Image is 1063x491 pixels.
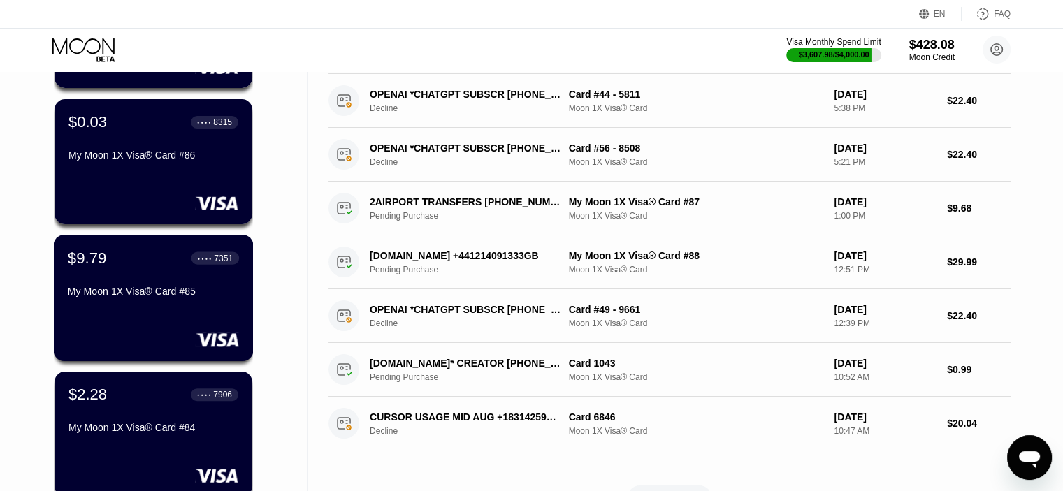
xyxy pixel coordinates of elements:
div: 2AIRPORT TRANSFERS [PHONE_NUMBER] AUPending PurchaseMy Moon 1X Visa® Card #87Moon 1X Visa® Card[D... [328,182,1011,235]
div: 5:38 PM [834,103,936,113]
div: $22.40 [947,310,1011,321]
div: Visa Monthly Spend Limit [786,37,881,47]
div: 7351 [214,253,233,263]
div: [DOMAIN_NAME] +441214091333GBPending PurchaseMy Moon 1X Visa® Card #88Moon 1X Visa® Card[DATE]12:... [328,235,1011,289]
div: $9.68 [947,203,1011,214]
div: $9.79 [68,249,107,267]
div: Card #49 - 9661 [569,304,823,315]
div: $22.40 [947,95,1011,106]
div: EN [934,9,946,19]
div: 5:21 PM [834,157,936,167]
div: 12:51 PM [834,265,936,274]
div: OPENAI *CHATGPT SUBSCR [PHONE_NUMBER] USDeclineCard #56 - 8508Moon 1X Visa® Card[DATE]5:21 PM$22.40 [328,128,1011,182]
div: Pending Purchase [370,211,576,221]
div: My Moon 1X Visa® Card #88 [569,250,823,261]
div: Moon 1X Visa® Card [569,318,823,328]
div: 8315 [213,117,232,127]
iframe: Button to launch messaging window [1007,435,1052,480]
div: Moon Credit [909,52,955,62]
div: CURSOR USAGE MID AUG +18314259504 US [370,411,561,423]
div: $428.08Moon Credit [909,38,955,62]
div: [DATE] [834,304,936,315]
div: My Moon 1X Visa® Card #84 [68,422,238,433]
div: Decline [370,103,576,113]
div: [DOMAIN_NAME]* CREATOR [PHONE_NUMBER] US [370,358,561,369]
div: Visa Monthly Spend Limit$3,607.98/$4,000.00 [786,37,881,62]
div: $0.03 [68,113,107,131]
div: $9.79● ● ● ●7351My Moon 1X Visa® Card #85 [55,235,252,360]
div: ● ● ● ● [198,256,212,260]
div: Moon 1X Visa® Card [569,157,823,167]
div: [DATE] [834,196,936,207]
div: Moon 1X Visa® Card [569,103,823,113]
div: OPENAI *CHATGPT SUBSCR [PHONE_NUMBER] US [370,304,561,315]
div: FAQ [994,9,1011,19]
div: 10:47 AM [834,426,936,436]
div: Pending Purchase [370,265,576,274]
div: Pending Purchase [370,372,576,382]
div: OPENAI *CHATGPT SUBSCR [PHONE_NUMBER] US [370,89,561,100]
div: 10:52 AM [834,372,936,382]
div: [DATE] [834,142,936,154]
div: OPENAI *CHATGPT SUBSCR [PHONE_NUMBER] USDeclineCard #49 - 9661Moon 1X Visa® Card[DATE]12:39 PM$22.40 [328,289,1011,343]
div: Moon 1X Visa® Card [569,265,823,274]
div: $428.08 [909,38,955,52]
div: My Moon 1X Visa® Card #86 [68,149,238,161]
div: 7906 [213,390,232,400]
div: $2.28 [68,386,107,404]
div: [DOMAIN_NAME]* CREATOR [PHONE_NUMBER] USPending PurchaseCard 1043Moon 1X Visa® Card[DATE]10:52 AM... [328,343,1011,397]
div: Decline [370,426,576,436]
div: OPENAI *CHATGPT SUBSCR [PHONE_NUMBER] USDeclineCard #44 - 5811Moon 1X Visa® Card[DATE]5:38 PM$22.40 [328,74,1011,128]
div: [DATE] [834,358,936,369]
div: OPENAI *CHATGPT SUBSCR [PHONE_NUMBER] US [370,142,561,154]
div: [DATE] [834,250,936,261]
div: [DATE] [834,411,936,423]
div: Card 6846 [569,411,823,423]
div: FAQ [962,7,1011,21]
div: EN [919,7,962,21]
div: $22.40 [947,149,1011,160]
div: My Moon 1X Visa® Card #87 [569,196,823,207]
div: Card #56 - 8508 [569,142,823,154]
div: Decline [370,157,576,167]
div: 1:00 PM [834,211,936,221]
div: Card #44 - 5811 [569,89,823,100]
div: Moon 1X Visa® Card [569,211,823,221]
div: Decline [370,318,576,328]
div: Moon 1X Visa® Card [569,372,823,382]
div: Card 1043 [569,358,823,369]
div: 12:39 PM [834,318,936,328]
div: ● ● ● ● [197,393,211,397]
div: My Moon 1X Visa® Card #85 [68,286,239,297]
div: [DOMAIN_NAME] +441214091333GB [370,250,561,261]
div: $0.03● ● ● ●8315My Moon 1X Visa® Card #86 [55,99,252,224]
div: CURSOR USAGE MID AUG +18314259504 USDeclineCard 6846Moon 1X Visa® Card[DATE]10:47 AM$20.04 [328,397,1011,450]
div: $29.99 [947,256,1011,268]
div: $3,607.98 / $4,000.00 [799,50,869,59]
div: $20.04 [947,418,1011,429]
div: 2AIRPORT TRANSFERS [PHONE_NUMBER] AU [370,196,561,207]
div: [DATE] [834,89,936,100]
div: Moon 1X Visa® Card [569,426,823,436]
div: $0.99 [947,364,1011,375]
div: ● ● ● ● [197,120,211,124]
